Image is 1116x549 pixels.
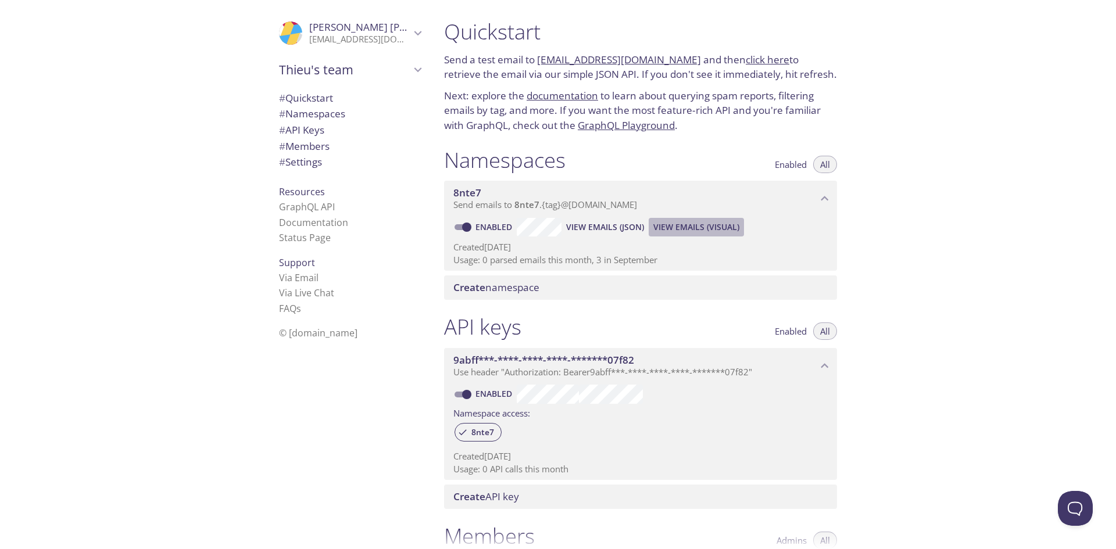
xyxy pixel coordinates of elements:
span: namespace [453,281,539,294]
button: All [813,322,837,340]
span: 8nte7 [514,199,539,210]
p: [EMAIL_ADDRESS][DOMAIN_NAME] [309,34,410,45]
span: API Keys [279,123,324,137]
p: Created [DATE] [453,450,828,462]
a: FAQ [279,302,301,315]
a: Documentation [279,216,348,229]
span: # [279,155,285,168]
button: View Emails (JSON) [561,218,649,236]
label: Namespace access: [453,404,530,421]
div: Create namespace [444,275,837,300]
a: Status Page [279,231,331,244]
a: documentation [527,89,598,102]
span: Resources [279,185,325,198]
p: Next: explore the to learn about querying spam reports, filtering emails by tag, and more. If you... [444,88,837,133]
div: Thieu's team [270,55,430,85]
span: s [296,302,301,315]
button: View Emails (Visual) [649,218,744,236]
a: Enabled [474,388,517,399]
span: Send emails to . {tag} @[DOMAIN_NAME] [453,199,637,210]
span: Thieu's team [279,62,410,78]
button: Enabled [768,156,814,173]
span: # [279,91,285,105]
iframe: Help Scout Beacon - Open [1058,491,1093,526]
button: All [813,156,837,173]
h1: Quickstart [444,19,837,45]
span: View Emails (JSON) [566,220,644,234]
p: Usage: 0 parsed emails this month, 3 in September [453,254,828,266]
span: [PERSON_NAME] [PERSON_NAME] [309,20,468,34]
span: Settings [279,155,322,168]
h1: API keys [444,314,521,340]
span: View Emails (Visual) [653,220,739,234]
a: GraphQL Playground [578,119,675,132]
p: Send a test email to and then to retrieve the email via our simple JSON API. If you don't see it ... [444,52,837,82]
span: Namespaces [279,107,345,120]
button: Enabled [768,322,814,340]
span: 8nte7 [453,186,481,199]
div: Create API Key [444,485,837,509]
div: 8nte7 namespace [444,181,837,217]
div: API Keys [270,122,430,138]
a: GraphQL API [279,200,335,213]
span: # [279,139,285,153]
p: Usage: 0 API calls this month [453,463,828,475]
a: Via Live Chat [279,286,334,299]
a: Via Email [279,271,319,284]
h1: Members [444,523,535,549]
a: [EMAIL_ADDRESS][DOMAIN_NAME] [537,53,701,66]
p: Created [DATE] [453,241,828,253]
span: Create [453,490,485,503]
a: click here [746,53,789,66]
div: Team Settings [270,154,430,170]
span: # [279,107,285,120]
span: Create [453,281,485,294]
span: Members [279,139,330,153]
span: API key [453,490,519,503]
div: Quickstart [270,90,430,106]
div: Thieu Bui [270,14,430,52]
div: Members [270,138,430,155]
h1: Namespaces [444,147,566,173]
span: 8nte7 [464,427,501,437]
span: Support [279,256,315,269]
span: Quickstart [279,91,333,105]
div: 8nte7 [455,423,502,442]
a: Enabled [474,221,517,232]
span: © [DOMAIN_NAME] [279,326,357,339]
div: Namespaces [270,106,430,122]
span: # [279,123,285,137]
